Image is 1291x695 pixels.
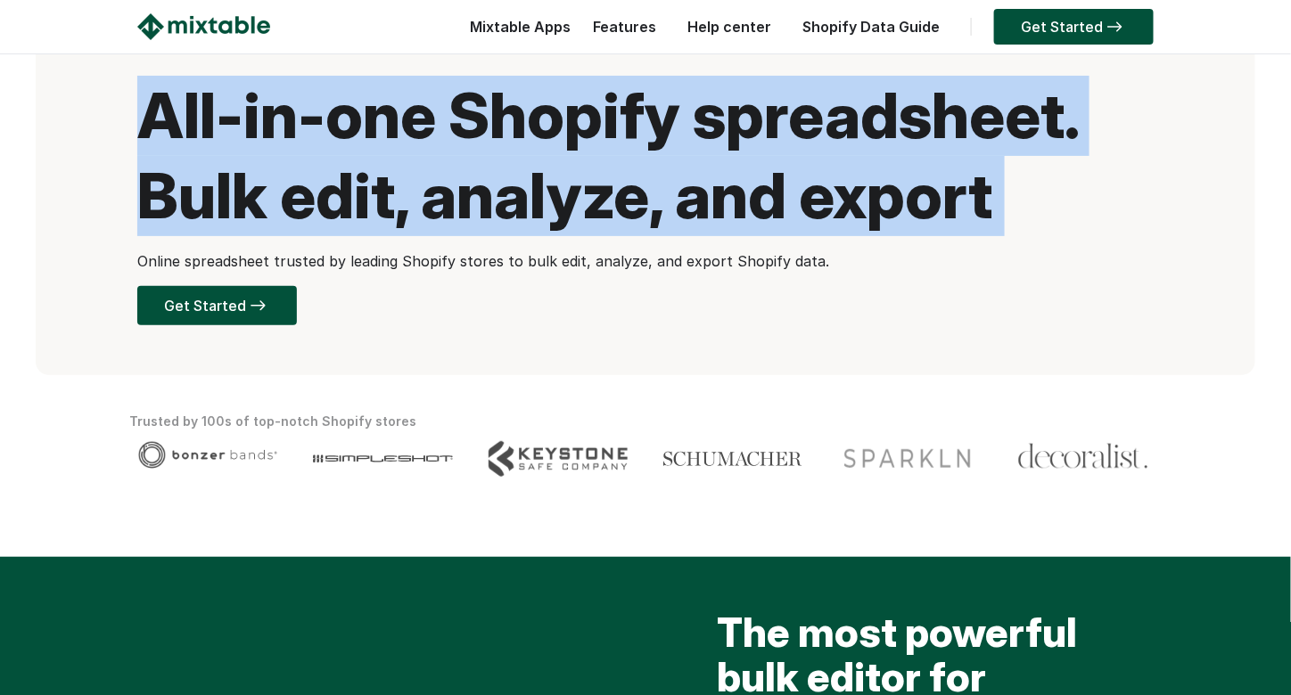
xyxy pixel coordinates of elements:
h1: All-in-one Shopify spreadsheet. Bulk edit, analyze, and export [137,76,1154,236]
a: Shopify Data Guide [794,18,949,36]
div: Mixtable Apps [461,13,571,49]
a: Get Started [994,9,1154,45]
a: Features [584,18,665,36]
img: Client logo [1017,441,1149,472]
p: Online spreadsheet trusted by leading Shopify stores to bulk edit, analyze, and export Shopify data. [137,250,1154,272]
img: arrow-right.svg [246,300,270,311]
img: Mixtable logo [137,13,270,40]
img: Client logo [663,441,802,477]
img: Client logo [838,441,977,477]
img: Client logo [489,441,628,477]
img: Client logo [313,441,452,477]
a: Help center [678,18,780,36]
img: Client logo [138,441,277,469]
a: Get Started [137,286,297,325]
img: arrow-right.svg [1103,21,1127,32]
div: Trusted by 100s of top-notch Shopify stores [129,411,1162,432]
